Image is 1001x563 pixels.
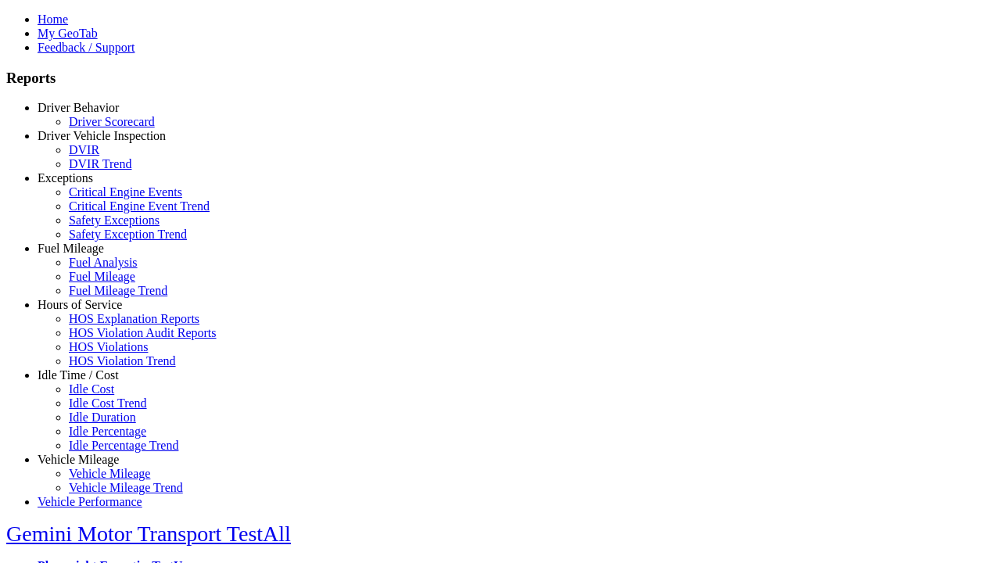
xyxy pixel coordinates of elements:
[69,382,114,396] a: Idle Cost
[38,101,119,114] a: Driver Behavior
[69,270,135,283] a: Fuel Mileage
[69,326,217,339] a: HOS Violation Audit Reports
[69,481,183,494] a: Vehicle Mileage Trend
[69,467,150,480] a: Vehicle Mileage
[69,185,182,199] a: Critical Engine Events
[69,143,99,156] a: DVIR
[69,340,148,353] a: HOS Violations
[69,199,210,213] a: Critical Engine Event Trend
[69,396,147,410] a: Idle Cost Trend
[38,13,68,26] a: Home
[69,256,138,269] a: Fuel Analysis
[38,27,98,40] a: My GeoTab
[69,213,160,227] a: Safety Exceptions
[69,411,136,424] a: Idle Duration
[69,312,199,325] a: HOS Explanation Reports
[38,298,122,311] a: Hours of Service
[38,129,166,142] a: Driver Vehicle Inspection
[6,522,291,546] a: Gemini Motor Transport TestAll
[69,439,178,452] a: Idle Percentage Trend
[69,425,146,438] a: Idle Percentage
[38,171,93,185] a: Exceptions
[69,284,167,297] a: Fuel Mileage Trend
[69,354,176,368] a: HOS Violation Trend
[38,368,119,382] a: Idle Time / Cost
[38,242,104,255] a: Fuel Mileage
[38,453,119,466] a: Vehicle Mileage
[6,70,995,87] h3: Reports
[69,228,187,241] a: Safety Exception Trend
[69,157,131,170] a: DVIR Trend
[38,495,142,508] a: Vehicle Performance
[38,41,135,54] a: Feedback / Support
[69,115,155,128] a: Driver Scorecard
